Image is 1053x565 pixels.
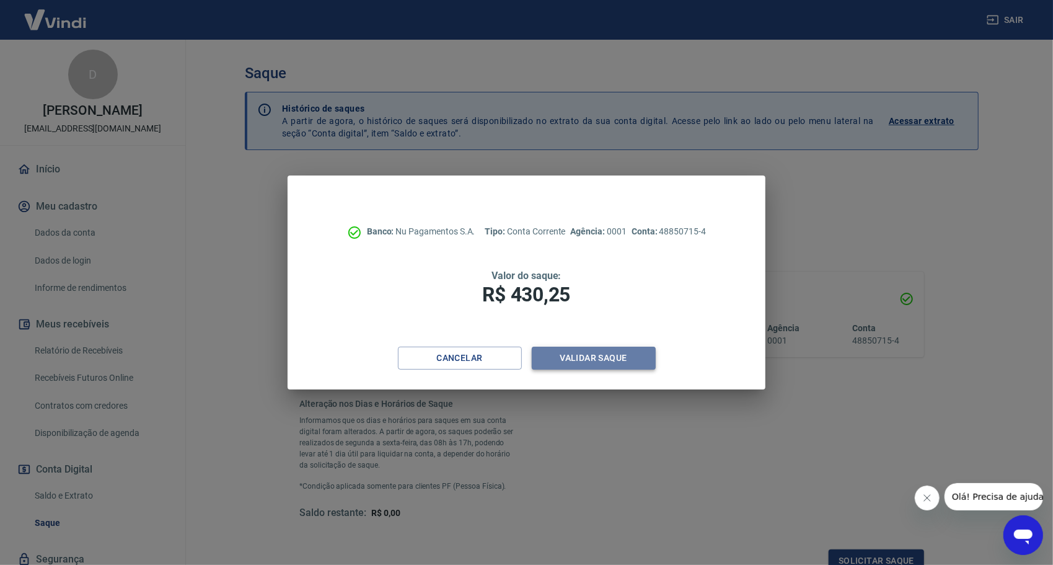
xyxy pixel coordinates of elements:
span: Olá! Precisa de ajuda? [7,9,104,19]
span: R$ 430,25 [483,283,571,306]
iframe: Fechar mensagem [915,486,940,510]
span: Tipo: [485,226,508,236]
iframe: Botão para abrir a janela de mensagens [1003,515,1043,555]
button: Validar saque [532,347,656,370]
p: Nu Pagamentos S.A. [367,225,475,238]
span: Banco: [367,226,396,236]
span: Conta: [632,226,659,236]
p: Conta Corrente [485,225,566,238]
span: Agência: [571,226,607,236]
iframe: Mensagem da empresa [945,483,1043,510]
p: 0001 [571,225,627,238]
p: 48850715-4 [632,225,706,238]
span: Valor do saque: [491,270,561,282]
button: Cancelar [398,347,522,370]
